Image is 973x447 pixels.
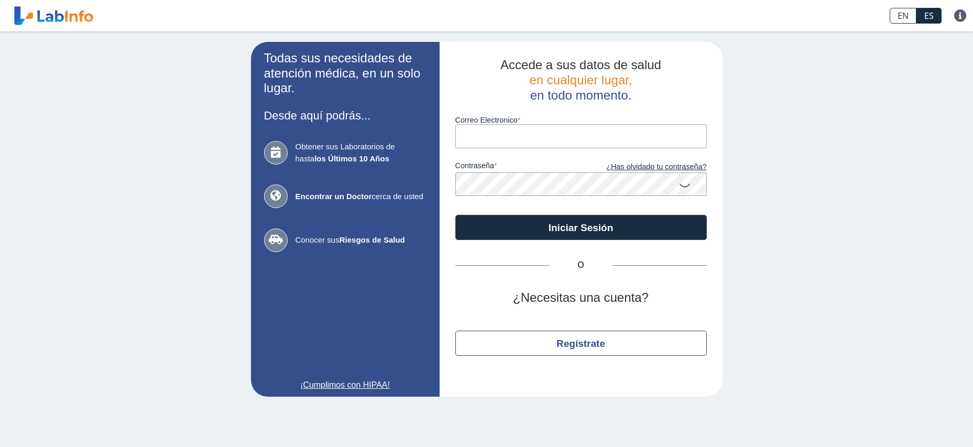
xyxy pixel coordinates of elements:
span: Conocer sus [296,234,427,246]
a: ¡Cumplimos con HIPAA! [264,379,427,391]
span: en cualquier lugar, [529,73,632,87]
label: Correo Electronico [455,116,707,124]
b: Encontrar un Doctor [296,192,372,201]
a: ES [916,8,942,24]
span: en todo momento. [530,88,631,102]
h3: Desde aquí podrás... [264,109,427,122]
span: cerca de usted [296,191,427,203]
b: Riesgos de Salud [340,235,405,244]
span: O [550,259,613,271]
a: EN [890,8,916,24]
span: Obtener sus Laboratorios de hasta [296,141,427,165]
iframe: Help widget launcher [880,406,961,435]
b: los Últimos 10 Años [314,154,389,163]
h2: Todas sus necesidades de atención médica, en un solo lugar. [264,51,427,96]
h2: ¿Necesitas una cuenta? [455,290,707,306]
label: contraseña [455,161,581,173]
a: ¿Has olvidado tu contraseña? [581,161,707,173]
button: Regístrate [455,331,707,356]
button: Iniciar Sesión [455,215,707,240]
span: Accede a sus datos de salud [500,58,661,72]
